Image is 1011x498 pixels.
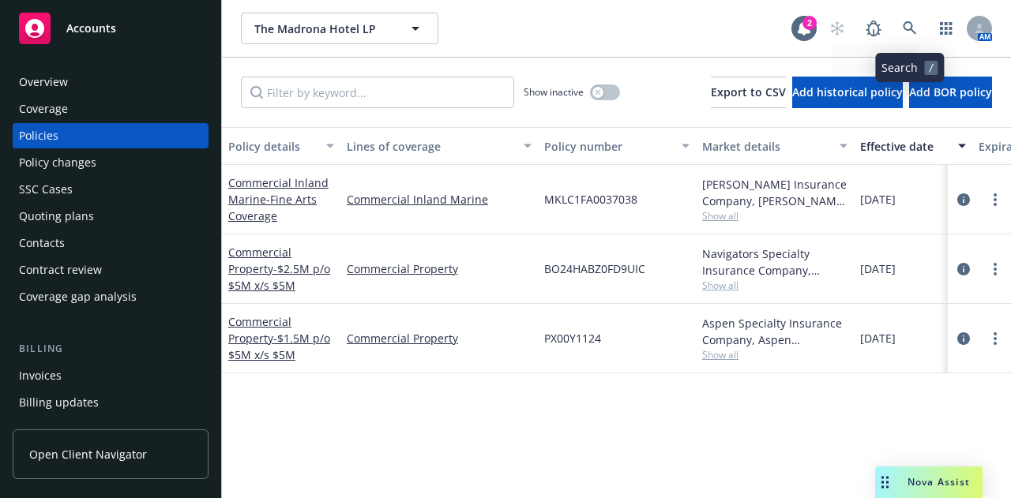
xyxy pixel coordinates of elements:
[524,85,584,99] span: Show inactive
[711,84,786,99] span: Export to CSV
[702,176,848,209] div: [PERSON_NAME] Insurance Company, [PERSON_NAME] Insurance
[66,22,116,35] span: Accounts
[347,138,514,155] div: Lines of coverage
[954,329,973,348] a: circleInformation
[860,191,896,208] span: [DATE]
[19,230,65,256] div: Contacts
[19,177,73,202] div: SSC Cases
[13,341,209,357] div: Billing
[29,446,147,462] span: Open Client Navigator
[241,77,514,108] input: Filter by keyword...
[986,190,1005,209] a: more
[13,230,209,256] a: Contacts
[13,69,209,95] a: Overview
[860,330,896,346] span: [DATE]
[538,127,696,165] button: Policy number
[13,123,209,148] a: Policies
[909,77,992,108] button: Add BOR policy
[228,314,330,362] a: Commercial Property
[19,363,62,388] div: Invoices
[347,330,532,346] a: Commercial Property
[19,123,58,148] div: Policies
[13,204,209,229] a: Quoting plans
[19,390,99,415] div: Billing updates
[858,13,889,44] a: Report a Bug
[875,466,895,498] div: Drag to move
[13,390,209,415] a: Billing updates
[909,84,992,99] span: Add BOR policy
[19,150,96,175] div: Policy changes
[228,192,317,223] span: - Fine Arts Coverage
[347,191,532,208] a: Commercial Inland Marine
[792,77,903,108] button: Add historical policy
[544,191,637,208] span: MKLC1FA0037038
[340,127,538,165] button: Lines of coverage
[702,348,848,361] span: Show all
[544,330,601,346] span: PX00Y1124
[228,331,330,362] span: - $1.5M p/o $5M x/s $5M
[544,138,672,155] div: Policy number
[19,257,102,283] div: Contract review
[347,260,532,277] a: Commercial Property
[702,245,848,279] div: Navigators Specialty Insurance Company, Hartford Insurance Group, CRC Group
[954,190,973,209] a: circleInformation
[228,261,330,293] span: - $2.5M p/o $5M x/s $5M
[13,257,209,283] a: Contract review
[702,315,848,348] div: Aspen Specialty Insurance Company, Aspen Insurance, CRC Group
[875,466,983,498] button: Nova Assist
[986,329,1005,348] a: more
[908,475,970,489] span: Nova Assist
[792,84,903,99] span: Add historical policy
[860,138,949,155] div: Effective date
[19,69,68,95] div: Overview
[696,127,854,165] button: Market details
[702,279,848,292] span: Show all
[19,96,68,122] div: Coverage
[228,245,330,293] a: Commercial Property
[930,13,962,44] a: Switch app
[13,6,209,51] a: Accounts
[13,177,209,202] a: SSC Cases
[711,77,786,108] button: Export to CSV
[802,16,817,30] div: 2
[702,209,848,223] span: Show all
[702,138,830,155] div: Market details
[228,138,317,155] div: Policy details
[854,127,972,165] button: Effective date
[228,175,329,223] a: Commercial Inland Marine
[241,13,438,44] button: The Madrona Hotel LP
[860,260,896,277] span: [DATE]
[19,284,137,309] div: Coverage gap analysis
[821,13,853,44] a: Start snowing
[13,284,209,309] a: Coverage gap analysis
[19,204,94,229] div: Quoting plans
[13,363,209,388] a: Invoices
[13,96,209,122] a: Coverage
[222,127,340,165] button: Policy details
[894,13,926,44] a: Search
[986,260,1005,279] a: more
[544,260,645,277] span: BO24HABZ0FD9UIC
[954,260,973,279] a: circleInformation
[254,21,391,37] span: The Madrona Hotel LP
[13,150,209,175] a: Policy changes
